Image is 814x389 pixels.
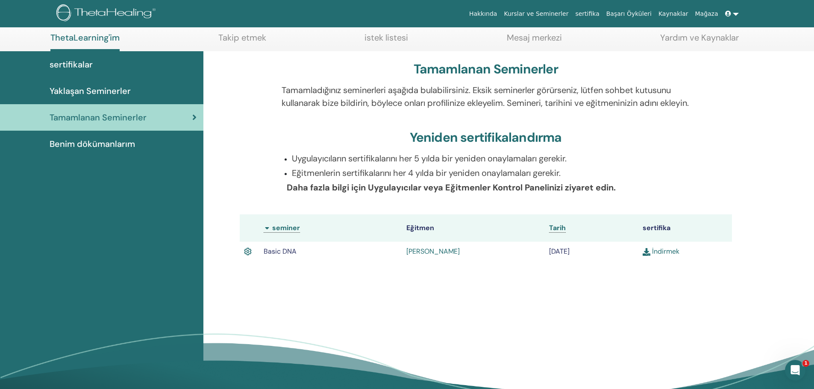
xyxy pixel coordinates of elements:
[364,32,408,49] a: istek listesi
[410,130,562,145] h3: Yeniden sertifikalandırma
[50,111,147,124] span: Tamamlanan Seminerler
[549,223,566,232] span: Tarih
[244,246,252,257] img: Active Certificate
[572,6,602,22] a: sertifika
[638,214,732,242] th: sertifika
[282,84,690,109] p: Tamamladığınız seminerleri aşağıda bulabilirsiniz. Eksik seminerler görürseniz, lütfen sohbet kut...
[545,242,638,261] td: [DATE]
[785,360,805,380] iframe: Intercom live chat
[218,32,266,49] a: Takip etmek
[655,6,692,22] a: Kaynaklar
[406,247,460,256] a: [PERSON_NAME]
[549,223,566,233] a: Tarih
[660,32,739,49] a: Yardım ve Kaynaklar
[292,167,690,179] p: Eğitmenlerin sertifikalarını her 4 yılda bir yeniden onaylamaları gerekir.
[603,6,655,22] a: Başarı Öyküleri
[500,6,572,22] a: Kurslar ve Seminerler
[643,247,679,256] a: İndirmek
[50,58,93,71] span: sertifikalar
[56,4,159,23] img: logo.png
[691,6,721,22] a: Mağaza
[264,247,297,256] span: Basic DNA
[50,137,135,150] span: Benim dökümanlarım
[643,248,650,256] img: download.svg
[414,61,558,77] h3: Tamamlanan Seminerler
[287,182,616,193] b: Daha fazla bilgi için Uygulayıcılar veya Eğitmenler Kontrol Panelinizi ziyaret edin.
[50,85,131,97] span: Yaklaşan Seminerler
[507,32,562,49] a: Mesaj merkezi
[466,6,501,22] a: Hakkında
[292,152,690,165] p: Uygulayıcıların sertifikalarını her 5 yılda bir yeniden onaylamaları gerekir.
[50,32,120,51] a: ThetaLearning'im
[802,360,809,367] span: 1
[402,214,545,242] th: Eğitmen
